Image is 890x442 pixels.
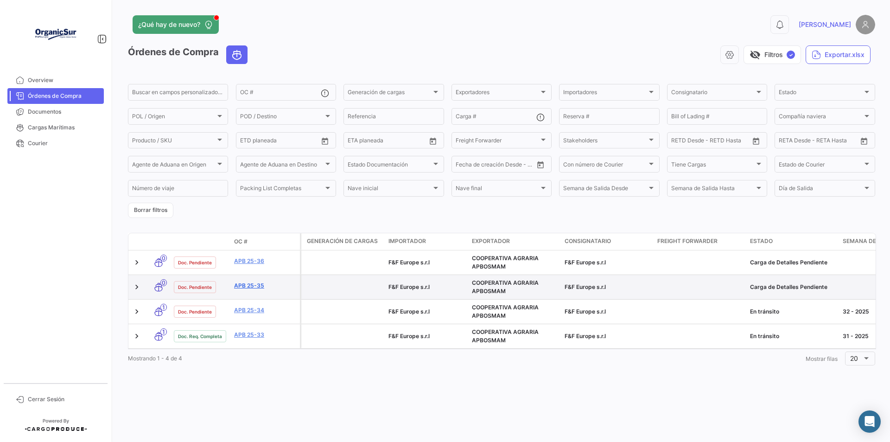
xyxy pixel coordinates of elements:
[348,139,364,145] input: Desde
[426,134,440,148] button: Open calendar
[128,45,250,64] h3: Órdenes de Compra
[240,162,324,169] span: Agente de Aduana en Destino
[348,162,431,169] span: Estado Documentación
[388,259,430,266] span: F&F Europe s.r.l
[178,333,222,340] span: Doc. Req. Completa
[456,139,539,145] span: Freight Forwarder
[28,108,100,116] span: Documentos
[565,283,606,290] span: F&F Europe s.r.l
[178,259,212,266] span: Doc. Pendiente
[858,410,881,433] div: Abrir Intercom Messenger
[388,283,430,290] span: F&F Europe s.r.l
[472,279,539,295] span: COOPERATIVA AGRARIA APBOSMAM
[371,139,408,145] input: Hasta
[856,15,875,34] img: placeholder-user.png
[802,139,839,145] input: Hasta
[132,258,141,267] a: Expand/Collapse Row
[132,115,216,121] span: POL / Origen
[28,123,100,132] span: Cargas Marítimas
[787,51,795,59] span: ✓
[234,282,296,290] a: APB 25-35
[7,72,104,88] a: Overview
[28,76,100,84] span: Overview
[160,328,167,335] span: 1
[234,237,248,246] span: OC #
[7,120,104,135] a: Cargas Marítimas
[561,233,654,250] datatable-header-cell: Consignatario
[128,203,173,218] button: Borrar filtros
[750,283,835,291] div: Carga de Detalles Pendiente
[850,354,858,362] span: 20
[472,255,539,270] span: COOPERATIVA AGRARIA APBOSMAM
[456,186,539,193] span: Nave final
[234,306,296,314] a: APB 25-34
[160,304,167,311] span: 1
[160,255,167,262] span: 0
[178,308,212,315] span: Doc. Pendiente
[799,20,851,29] span: [PERSON_NAME]
[132,282,141,292] a: Expand/Collapse Row
[385,233,468,250] datatable-header-cell: Importador
[170,238,230,245] datatable-header-cell: Estado Doc.
[348,186,431,193] span: Nave inicial
[456,90,539,97] span: Exportadores
[240,139,257,145] input: Desde
[240,186,324,193] span: Packing List Completas
[671,139,688,145] input: Desde
[138,20,200,29] span: ¿Qué hay de nuevo?
[230,234,300,250] datatable-header-cell: OC #
[318,134,332,148] button: Open calendar
[263,139,300,145] input: Hasta
[806,355,838,362] span: Mostrar filas
[472,304,539,319] span: COOPERATIVA AGRARIA APBOSMAM
[806,45,871,64] button: Exportar.xlsx
[671,186,755,193] span: Semana de Salida Hasta
[28,395,100,404] span: Cerrar Sesión
[132,332,141,341] a: Expand/Collapse Row
[857,134,871,148] button: Open calendar
[388,237,426,245] span: Importador
[147,238,170,245] datatable-header-cell: Modo de Transporte
[234,257,296,265] a: APB 25-36
[7,135,104,151] a: Courier
[132,307,141,316] a: Expand/Collapse Row
[779,162,862,169] span: Estado de Courier
[750,49,761,60] span: visibility_off
[7,88,104,104] a: Órdenes de Compra
[388,333,430,340] span: F&F Europe s.r.l
[132,139,216,145] span: Producto / SKU
[456,162,472,169] input: Desde
[694,139,731,145] input: Hasta
[28,139,100,147] span: Courier
[565,237,611,245] span: Consignatario
[472,237,510,245] span: Exportador
[128,355,182,362] span: Mostrando 1 - 4 de 4
[307,237,378,245] span: Generación de cargas
[472,328,539,344] span: COOPERATIVA AGRARIA APBOSMAM
[657,237,718,245] span: Freight Forwarder
[750,258,835,267] div: Carga de Detalles Pendiente
[744,45,801,64] button: visibility_offFiltros✓
[563,139,647,145] span: Stakeholders
[565,333,606,340] span: F&F Europe s.r.l
[779,90,862,97] span: Estado
[563,186,647,193] span: Semana de Salida Desde
[468,233,561,250] datatable-header-cell: Exportador
[301,233,385,250] datatable-header-cell: Generación de cargas
[7,104,104,120] a: Documentos
[750,332,835,340] div: En tránsito
[160,279,167,286] span: 0
[348,90,431,97] span: Generación de cargas
[132,162,216,169] span: Agente de Aduana en Origen
[779,139,795,145] input: Desde
[750,307,835,316] div: En tránsito
[133,15,219,34] button: ¿Qué hay de nuevo?
[654,233,746,250] datatable-header-cell: Freight Forwarder
[565,308,606,315] span: F&F Europe s.r.l
[32,11,79,58] img: Logo+OrganicSur.png
[534,158,547,172] button: Open calendar
[240,115,324,121] span: POD / Destino
[178,283,212,291] span: Doc. Pendiente
[234,331,296,339] a: APB 25-33
[779,115,862,121] span: Compañía naviera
